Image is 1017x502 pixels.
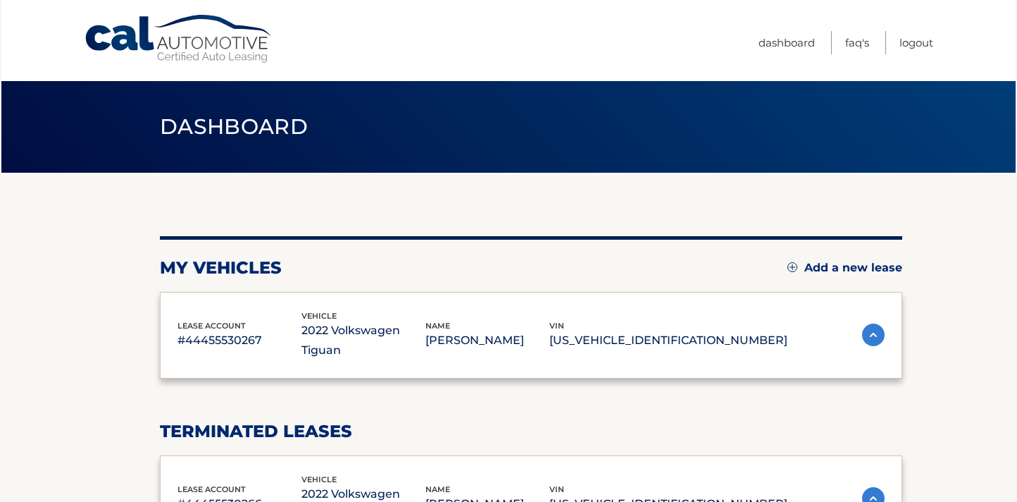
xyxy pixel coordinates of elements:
[787,261,902,275] a: Add a new lease
[301,311,337,321] span: vehicle
[549,484,564,494] span: vin
[425,484,450,494] span: name
[160,257,282,278] h2: my vehicles
[177,321,246,331] span: lease account
[301,321,425,360] p: 2022 Volkswagen Tiguan
[301,475,337,484] span: vehicle
[160,114,308,140] span: Dashboard
[177,484,246,494] span: lease account
[759,31,815,54] a: Dashboard
[84,14,274,64] a: Cal Automotive
[549,331,787,350] p: [US_VEHICLE_IDENTIFICATION_NUMBER]
[845,31,869,54] a: FAQ's
[899,31,933,54] a: Logout
[549,321,564,331] span: vin
[425,331,549,350] p: [PERSON_NAME]
[160,421,902,442] h2: terminated leases
[787,262,797,272] img: add.svg
[862,324,885,346] img: accordion-active.svg
[425,321,450,331] span: name
[177,331,301,350] p: #44455530267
